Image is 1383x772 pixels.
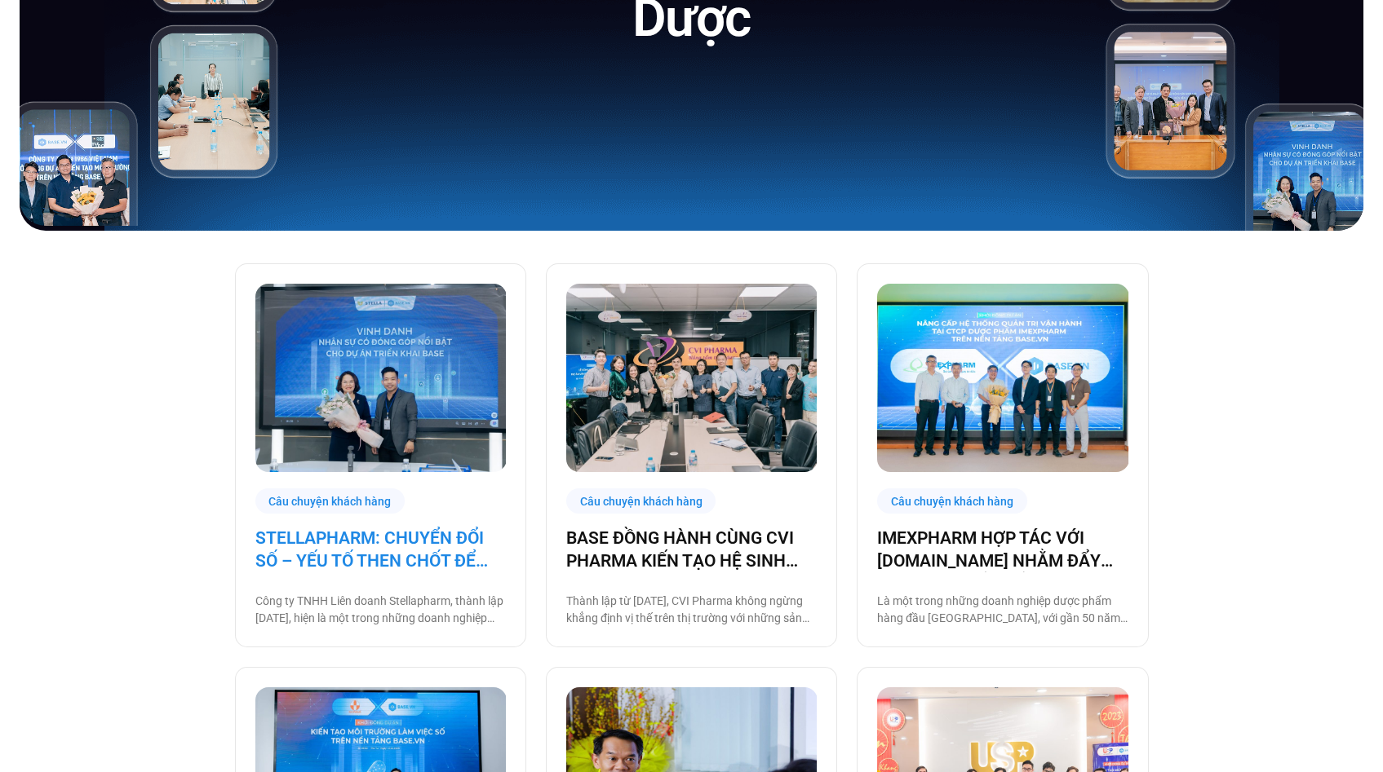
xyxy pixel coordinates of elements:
[255,488,406,514] div: Câu chuyện khách hàng
[255,593,506,627] p: Công ty TNHH Liên doanh Stellapharm, thành lập [DATE], hiện là một trong những doanh nghiệp dẫn đ...
[566,593,817,627] p: Thành lập từ [DATE], CVI Pharma không ngừng khẳng định vị thế trên thị trường với những sản phẩm ...
[566,527,817,572] a: BASE ĐỒNG HÀNH CÙNG CVI PHARMA KIẾN TẠO HỆ SINH THÁI SỐ VẬN HÀNH TOÀN DIỆN!
[255,527,506,572] a: STELLAPHARM: CHUYỂN ĐỔI SỐ – YẾU TỐ THEN CHỐT ĐỂ GIA TĂNG TỐC ĐỘ TĂNG TRƯỞNG
[877,527,1128,572] a: IMEXPHARM HỢP TÁC VỚI [DOMAIN_NAME] NHẰM ĐẨY MẠNH CHUYỂN ĐỔI SỐ CHO VẬN HÀNH THÔNG MINH
[877,488,1027,514] div: Câu chuyện khách hàng
[877,593,1128,627] p: Là một trong những doanh nghiệp dược phẩm hàng đầu [GEOGRAPHIC_DATA], với gần 50 năm phát triển b...
[566,488,716,514] div: Câu chuyện khách hàng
